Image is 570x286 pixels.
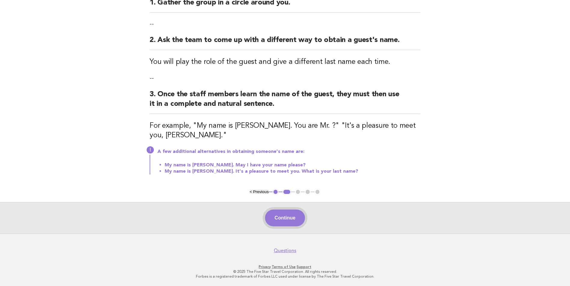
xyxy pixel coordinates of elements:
[101,264,469,269] p: · ·
[165,168,420,174] li: My name is [PERSON_NAME]. It's a pleasure to meet you. What is your last name?
[259,265,271,269] a: Privacy
[101,274,469,279] p: Forbes is a registered trademark of Forbes LLC used under license by The Five Star Travel Corpora...
[265,210,305,226] button: Continue
[282,189,291,195] button: 2
[165,162,420,168] li: My name is [PERSON_NAME]. May I have your name please?
[150,20,420,28] p: --
[101,269,469,274] p: © 2025 The Five Star Travel Corporation. All rights reserved.
[273,189,279,195] button: 1
[150,90,420,114] h2: 3. Once the staff members learn the name of the guest, they must then use it in a complete and na...
[150,57,420,67] h3: You will play the role of the guest and give a different last name each time.
[274,248,296,254] a: Questions
[150,74,420,82] p: --
[250,189,269,194] button: < Previous
[157,149,420,155] p: A few additional alternatives in obtaining someone's name are:
[150,35,420,50] h2: 2. Ask the team to come up with a different way to obtain a guest's name.
[150,121,420,140] h3: For example, "My name is [PERSON_NAME]. You are Mr. ?" "It's a pleasure to meet you, [PERSON_NAME]."
[272,265,296,269] a: Terms of Use
[297,265,311,269] a: Support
